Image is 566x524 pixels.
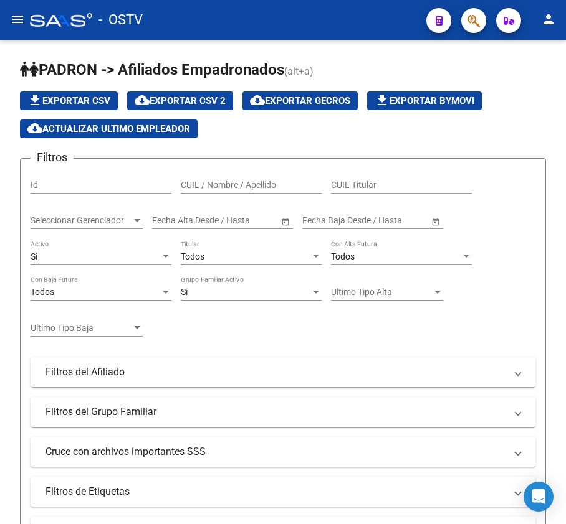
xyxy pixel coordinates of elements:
[135,93,150,108] mat-icon: cloud_download
[181,251,204,261] span: Todos
[284,65,314,77] span: (alt+a)
[31,477,535,507] mat-expansion-panel-header: Filtros de Etiquetas
[250,95,350,106] span: Exportar GECROS
[20,61,284,78] span: PADRON -> Afiliados Empadronados
[331,287,432,297] span: Ultimo Tipo Alta
[358,215,420,226] input: Fecha fin
[27,93,42,108] mat-icon: file_download
[46,485,506,498] mat-panel-title: Filtros de Etiquetas
[31,251,37,261] span: Si
[541,12,556,27] mat-icon: person
[31,323,132,334] span: Ultimo Tipo Baja
[20,119,198,138] button: Actualizar ultimo Empleador
[152,215,198,226] input: Fecha inicio
[302,215,348,226] input: Fecha inicio
[208,215,269,226] input: Fecha fin
[20,91,118,110] button: Exportar CSV
[429,215,442,228] button: Open calendar
[279,215,292,228] button: Open calendar
[375,95,474,106] span: Exportar Bymovi
[27,121,42,136] mat-icon: cloud_download
[98,6,143,34] span: - OSTV
[181,287,188,297] span: Si
[46,445,506,459] mat-panel-title: Cruce con archivos importantes SSS
[31,287,54,297] span: Todos
[31,437,535,467] mat-expansion-panel-header: Cruce con archivos importantes SSS
[27,123,190,134] span: Actualizar ultimo Empleador
[31,357,535,387] mat-expansion-panel-header: Filtros del Afiliado
[46,365,506,379] mat-panel-title: Filtros del Afiliado
[10,12,25,27] mat-icon: menu
[242,91,358,110] button: Exportar GECROS
[31,215,132,226] span: Seleccionar Gerenciador
[127,91,233,110] button: Exportar CSV 2
[31,149,74,166] h3: Filtros
[46,405,506,419] mat-panel-title: Filtros del Grupo Familiar
[375,93,390,108] mat-icon: file_download
[331,251,355,261] span: Todos
[135,95,226,106] span: Exportar CSV 2
[250,93,265,108] mat-icon: cloud_download
[367,91,482,110] button: Exportar Bymovi
[27,95,110,106] span: Exportar CSV
[524,482,554,512] div: Open Intercom Messenger
[31,397,535,427] mat-expansion-panel-header: Filtros del Grupo Familiar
